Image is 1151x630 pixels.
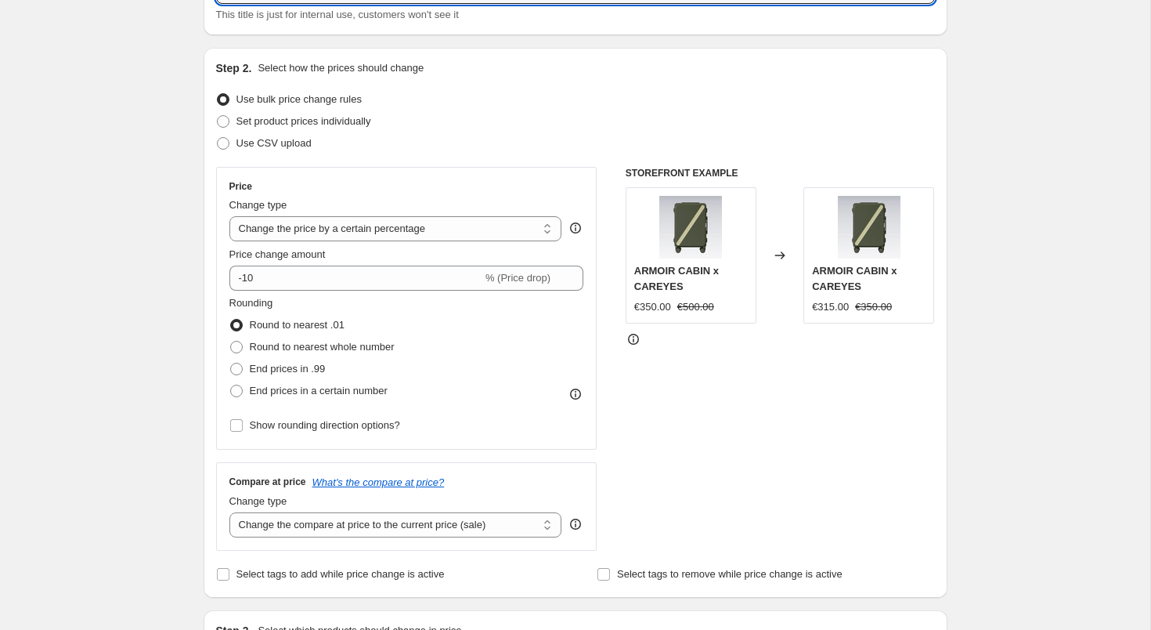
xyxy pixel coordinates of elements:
span: Set product prices individually [236,115,371,127]
strike: €350.00 [855,299,892,315]
span: Price change amount [229,248,326,260]
div: help [568,516,583,532]
strike: €500.00 [677,299,714,315]
span: Change type [229,199,287,211]
img: Armoir_CarryOn_Cabin_CAREYES_Olive_Green_Front_1_80x.jpg [838,196,900,259]
div: €315.00 [812,299,849,315]
h6: STOREFRONT EXAMPLE [626,167,935,179]
span: This title is just for internal use, customers won't see it [216,9,459,20]
span: End prices in a certain number [250,385,388,396]
span: Select tags to remove while price change is active [617,568,843,580]
span: % (Price drop) [485,272,550,284]
div: €350.00 [634,299,671,315]
span: Use bulk price change rules [236,93,362,105]
h3: Price [229,180,252,193]
span: End prices in .99 [250,363,326,375]
span: Round to nearest whole number [250,341,395,353]
span: Rounding [229,297,273,309]
span: Round to nearest .01 [250,319,345,331]
h3: Compare at price [229,476,306,488]
div: help [568,220,583,236]
span: ARMOIR CABIN x CAREYES [634,265,719,292]
p: Select how the prices should change [258,60,424,76]
span: Use CSV upload [236,137,312,149]
button: What's the compare at price? [312,476,445,488]
img: Armoir_CarryOn_Cabin_CAREYES_Olive_Green_Front_1_80x.jpg [659,196,722,259]
span: ARMOIR CABIN x CAREYES [812,265,897,292]
h2: Step 2. [216,60,252,76]
span: Select tags to add while price change is active [236,568,445,580]
input: -15 [229,266,482,291]
span: Show rounding direction options? [250,419,400,431]
span: Change type [229,495,287,507]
